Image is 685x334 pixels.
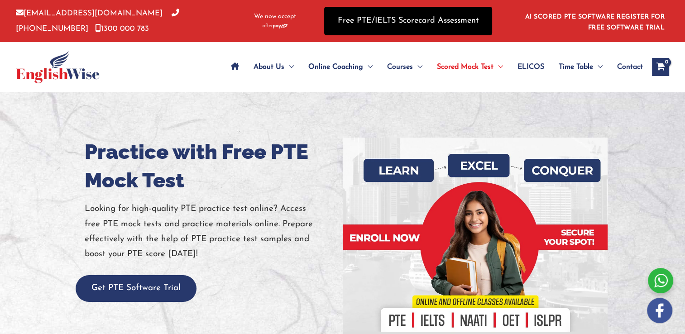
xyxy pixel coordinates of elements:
a: CoursesMenu Toggle [380,51,430,83]
a: Free PTE/IELTS Scorecard Assessment [324,7,492,35]
span: ELICOS [517,51,544,83]
span: Online Coaching [308,51,363,83]
h1: Practice with Free PTE Mock Test [85,138,336,195]
button: Get PTE Software Trial [76,275,196,302]
a: AI SCORED PTE SOFTWARE REGISTER FOR FREE SOFTWARE TRIAL [525,14,665,31]
a: Scored Mock TestMenu Toggle [430,51,510,83]
span: Menu Toggle [363,51,373,83]
a: [PHONE_NUMBER] [16,10,179,32]
nav: Site Navigation: Main Menu [224,51,643,83]
a: Time TableMenu Toggle [551,51,610,83]
span: Scored Mock Test [437,51,493,83]
a: Contact [610,51,643,83]
span: Time Table [559,51,593,83]
a: About UsMenu Toggle [246,51,301,83]
a: View Shopping Cart, empty [652,58,669,76]
img: Afterpay-Logo [263,24,287,29]
a: Get PTE Software Trial [76,284,196,292]
span: Courses [387,51,413,83]
span: We now accept [254,12,296,21]
a: ELICOS [510,51,551,83]
span: Contact [617,51,643,83]
span: Menu Toggle [593,51,603,83]
img: white-facebook.png [647,298,672,323]
a: 1300 000 783 [95,25,149,33]
span: Menu Toggle [284,51,294,83]
span: Menu Toggle [493,51,503,83]
a: [EMAIL_ADDRESS][DOMAIN_NAME] [16,10,163,17]
span: Menu Toggle [413,51,422,83]
aside: Header Widget 1 [520,6,669,36]
p: Looking for high-quality PTE practice test online? Access free PTE mock tests and practice materi... [85,201,336,262]
span: About Us [254,51,284,83]
img: cropped-ew-logo [16,51,100,83]
a: Online CoachingMenu Toggle [301,51,380,83]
